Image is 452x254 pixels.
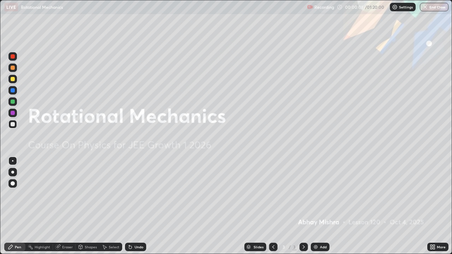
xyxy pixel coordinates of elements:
div: More [437,245,446,249]
div: Shapes [85,245,97,249]
div: Undo [135,245,143,249]
div: Pen [15,245,21,249]
p: LIVE [6,4,16,10]
div: Eraser [62,245,73,249]
div: / [289,245,291,249]
div: 3 [292,244,297,250]
div: Highlight [35,245,50,249]
p: Recording [314,5,334,10]
button: End Class [420,3,448,11]
div: Slides [254,245,263,249]
div: 3 [280,245,287,249]
img: add-slide-button [313,244,319,250]
div: Add [320,245,327,249]
div: Select [109,245,119,249]
img: end-class-cross [422,4,428,10]
p: Settings [399,5,413,9]
p: Rotational Mechanics [21,4,63,10]
img: class-settings-icons [392,4,398,10]
img: recording.375f2c34.svg [307,4,313,10]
